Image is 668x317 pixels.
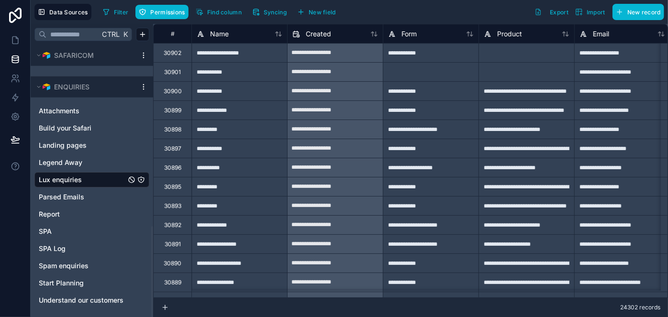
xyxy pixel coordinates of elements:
span: Attachments [39,106,79,116]
div: SPA Log [34,241,149,256]
div: # [161,30,184,37]
div: Parsed Emails [34,189,149,205]
div: 30897 [164,145,181,153]
button: Syncing [249,5,290,19]
button: Airtable LogoENQUIRIES [34,80,136,94]
div: 30898 [164,126,181,133]
div: Spam enquiries [34,258,149,273]
div: 30893 [164,202,181,210]
span: ENQUIRIES [54,82,89,92]
span: Find column [207,9,242,16]
a: Start Planning [39,278,126,288]
div: 30899 [164,107,181,114]
span: Understand our customers [39,295,123,305]
img: Airtable Logo [43,83,50,91]
div: 30891 [165,240,181,248]
span: Report [39,209,60,219]
span: Name [210,29,229,39]
span: New record [627,9,661,16]
span: SAFARICOM [54,51,94,60]
div: Attachments [34,103,149,119]
button: Airtable LogoSAFARICOM [34,49,136,62]
div: 30895 [164,183,181,191]
button: New field [294,5,339,19]
span: New field [309,9,336,16]
span: Created [306,29,331,39]
div: Report [34,207,149,222]
button: New record [612,4,664,20]
span: Ctrl [101,28,121,40]
div: Understand our customers [34,293,149,308]
div: Legend Away [34,155,149,170]
a: Legend Away [39,158,126,167]
a: Syncing [249,5,294,19]
a: Lux enquiries [39,175,126,185]
span: SPA Log [39,244,66,253]
span: Email [593,29,609,39]
div: 30892 [164,221,181,229]
span: Build your Safari [39,123,91,133]
div: 30901 [164,68,181,76]
span: Legend Away [39,158,82,167]
span: 24302 records [620,304,660,311]
span: Landing pages [39,141,87,150]
span: Import [587,9,605,16]
div: 30890 [164,260,181,267]
span: Parsed Emails [39,192,84,202]
span: Data Sources [49,9,88,16]
a: Understand our customers [39,295,126,305]
span: Filter [114,9,129,16]
div: Start Planning [34,275,149,291]
button: Export [531,4,572,20]
span: Lux enquiries [39,175,82,185]
span: Product [497,29,522,39]
span: K [122,31,129,38]
div: Landing pages [34,138,149,153]
div: 30900 [164,87,182,95]
div: SPA [34,224,149,239]
span: Syncing [264,9,287,16]
a: SPA [39,227,126,236]
a: Landing pages [39,141,126,150]
a: Parsed Emails [39,192,126,202]
div: Lux enquiries [34,172,149,187]
span: Spam enquiries [39,261,89,271]
a: Permissions [135,5,192,19]
span: Start Planning [39,278,84,288]
button: Permissions [135,5,188,19]
div: Build your Safari [34,120,149,136]
a: Spam enquiries [39,261,126,271]
div: 30896 [164,164,181,172]
button: Find column [192,5,245,19]
span: Permissions [150,9,185,16]
div: 30889 [164,279,181,286]
span: Export [550,9,568,16]
button: Filter [99,5,132,19]
img: Airtable Logo [43,52,50,59]
a: SPA Log [39,244,126,253]
div: 30902 [164,49,181,57]
a: New record [609,4,664,20]
a: Attachments [39,106,126,116]
button: Data Sources [34,4,91,20]
a: Build your Safari [39,123,126,133]
span: Form [401,29,417,39]
button: Import [572,4,609,20]
a: Report [39,209,126,219]
span: SPA [39,227,52,236]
